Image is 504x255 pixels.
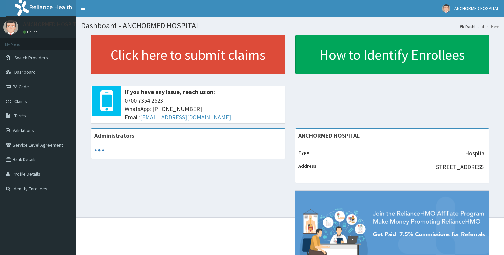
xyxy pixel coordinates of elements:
[3,20,18,35] img: User Image
[454,5,499,11] span: ANCHORMED HOSPITAL
[14,98,27,104] span: Claims
[434,163,486,171] p: [STREET_ADDRESS]
[442,4,450,13] img: User Image
[125,88,215,96] b: If you have any issue, reach us on:
[14,113,26,119] span: Tariffs
[94,132,134,139] b: Administrators
[81,21,499,30] h1: Dashboard - ANCHORMED HOSPITAL
[295,35,489,74] a: How to Identify Enrollees
[298,132,360,139] strong: ANCHORMED HOSPITAL
[460,24,484,29] a: Dashboard
[14,69,36,75] span: Dashboard
[298,149,309,155] b: Type
[298,163,316,169] b: Address
[14,55,48,61] span: Switch Providers
[140,113,231,121] a: [EMAIL_ADDRESS][DOMAIN_NAME]
[125,96,282,122] span: 0700 7354 2623 WhatsApp: [PHONE_NUMBER] Email:
[465,149,486,158] p: Hospital
[485,24,499,29] li: Here
[91,35,285,74] a: Click here to submit claims
[94,146,104,155] svg: audio-loading
[23,21,83,27] p: ANCHORMED HOSPITAL
[23,30,39,34] a: Online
